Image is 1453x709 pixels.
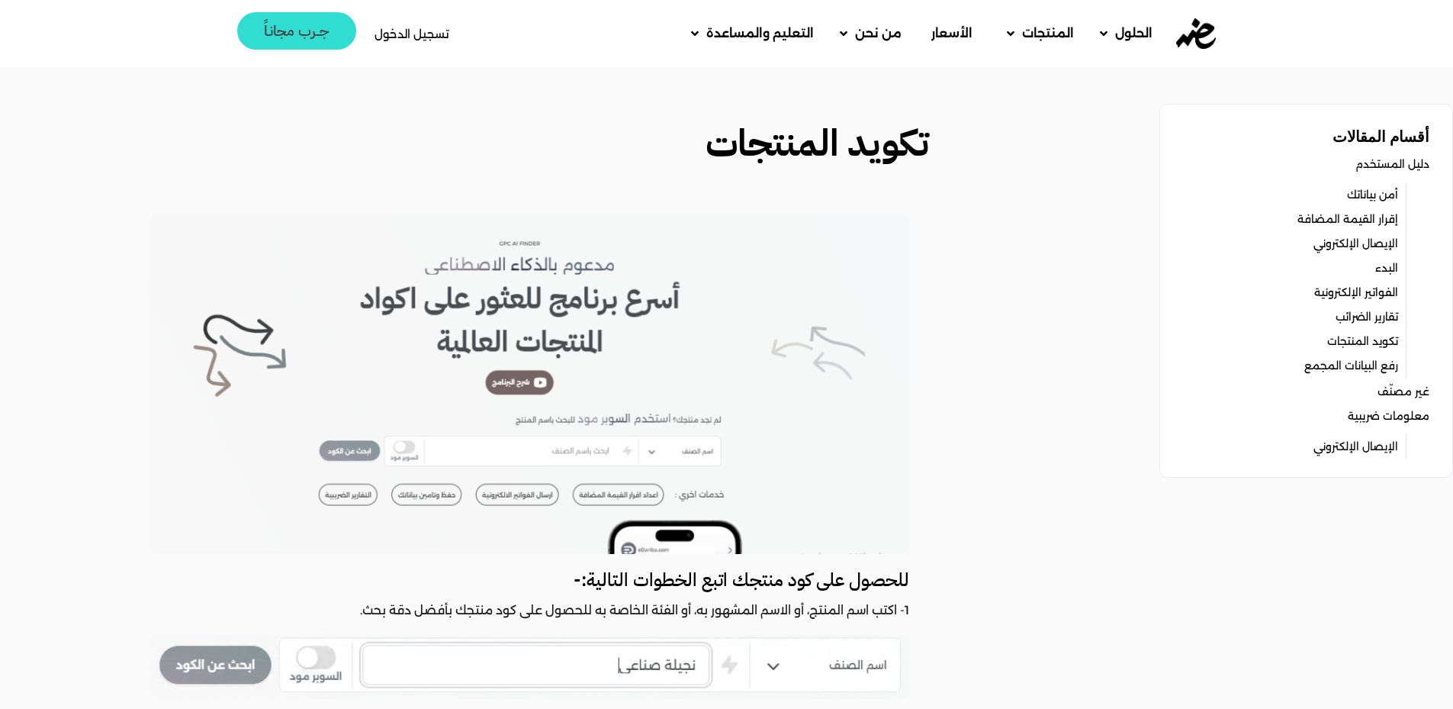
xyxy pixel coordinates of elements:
[1115,24,1152,43] span: الحلول
[149,601,909,620] p: 1- اكتب اسم المنتج، أو الاسم المشهور به، أو الفئة الخاصة به للحصول على كود منتجك بأفضل دقة بحث.
[1022,24,1074,43] span: المنتجات
[1304,355,1398,376] a: رفع البيانات المجمع
[1327,330,1398,352] a: تكويد المنتجات
[1085,14,1163,53] a: الحلول
[1336,306,1398,327] a: تقارير الضرائب
[676,14,825,53] a: التعليم والمساعدة
[855,24,902,43] span: من نحن
[1176,18,1216,49] img: eDariba
[1377,381,1429,402] a: غير مصنّف
[1348,405,1429,427] a: معلومات ضريبية
[1313,233,1398,254] a: الإيصال الإلكتروني
[149,567,909,593] h4: للحصول على كود منتجك اتبع الخطوات التالية:-
[375,28,449,40] a: تسجيل الدخول
[1355,153,1429,175] a: دليل المستخدم
[1347,184,1398,205] a: أمن بياناتك
[1297,208,1398,230] a: إقرار القيمة المضافة
[706,24,814,43] span: التعليم والمساعدة
[912,14,992,53] a: الأسعار
[264,24,329,38] span: جــرب مجانـاً
[168,116,929,171] h2: تكويد المنتجات
[992,14,1085,53] a: المنتجات
[1314,282,1398,303] a: الفواتير الإلكترونية
[237,12,356,50] a: جــرب مجانـاً
[825,14,912,53] a: من نحن
[1313,436,1398,457] a: الإيصال الإلكتروني
[931,24,972,43] span: الأسعار
[1332,127,1429,147] strong: أقسام المقالات
[1375,257,1398,279] a: البدء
